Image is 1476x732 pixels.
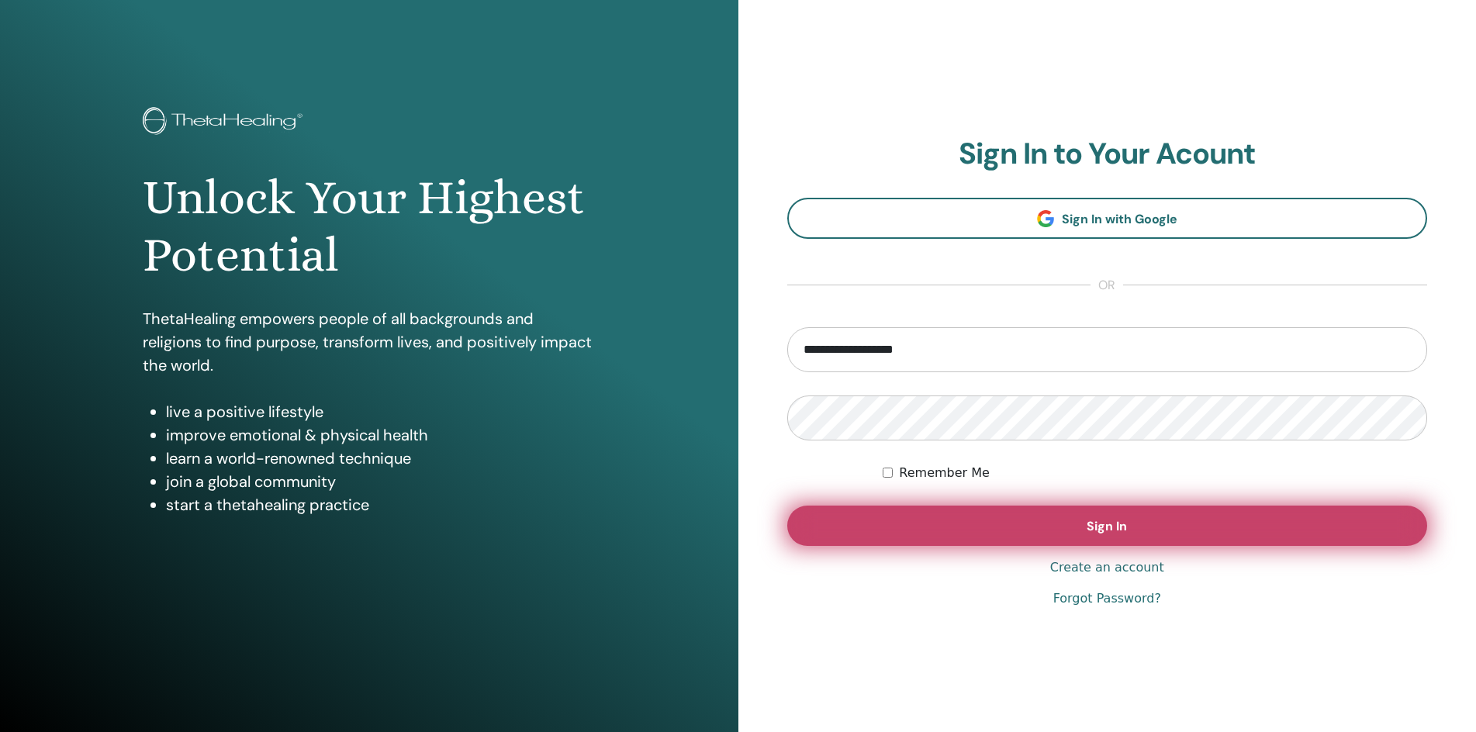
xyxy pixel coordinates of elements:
[787,198,1428,239] a: Sign In with Google
[166,493,596,516] li: start a thetahealing practice
[143,307,596,377] p: ThetaHealing empowers people of all backgrounds and religions to find purpose, transform lives, a...
[787,506,1428,546] button: Sign In
[166,423,596,447] li: improve emotional & physical health
[166,400,596,423] li: live a positive lifestyle
[166,470,596,493] li: join a global community
[1050,558,1164,577] a: Create an account
[1053,589,1161,608] a: Forgot Password?
[899,464,990,482] label: Remember Me
[787,136,1428,172] h2: Sign In to Your Acount
[883,464,1427,482] div: Keep me authenticated indefinitely or until I manually logout
[143,169,596,285] h1: Unlock Your Highest Potential
[1087,518,1127,534] span: Sign In
[1062,211,1177,227] span: Sign In with Google
[1091,276,1123,295] span: or
[166,447,596,470] li: learn a world-renowned technique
